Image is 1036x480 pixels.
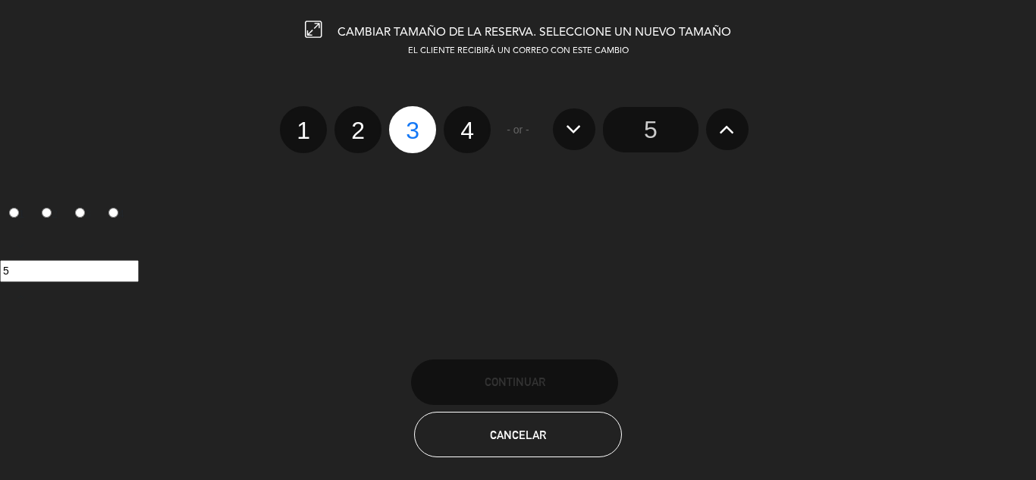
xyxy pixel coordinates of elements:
[108,208,118,218] input: 4
[33,201,67,227] label: 2
[444,106,491,153] label: 4
[75,208,85,218] input: 3
[334,106,381,153] label: 2
[99,201,133,227] label: 4
[337,27,731,39] span: CAMBIAR TAMAÑO DE LA RESERVA. SELECCIONE UN NUEVO TAMAÑO
[42,208,52,218] input: 2
[411,359,618,405] button: Continuar
[414,412,621,457] button: Cancelar
[9,208,19,218] input: 1
[280,106,327,153] label: 1
[507,121,529,139] span: - or -
[389,106,436,153] label: 3
[485,375,545,388] span: Continuar
[408,47,629,55] span: EL CLIENTE RECIBIRÁ UN CORREO CON ESTE CAMBIO
[490,428,546,441] span: Cancelar
[67,201,100,227] label: 3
